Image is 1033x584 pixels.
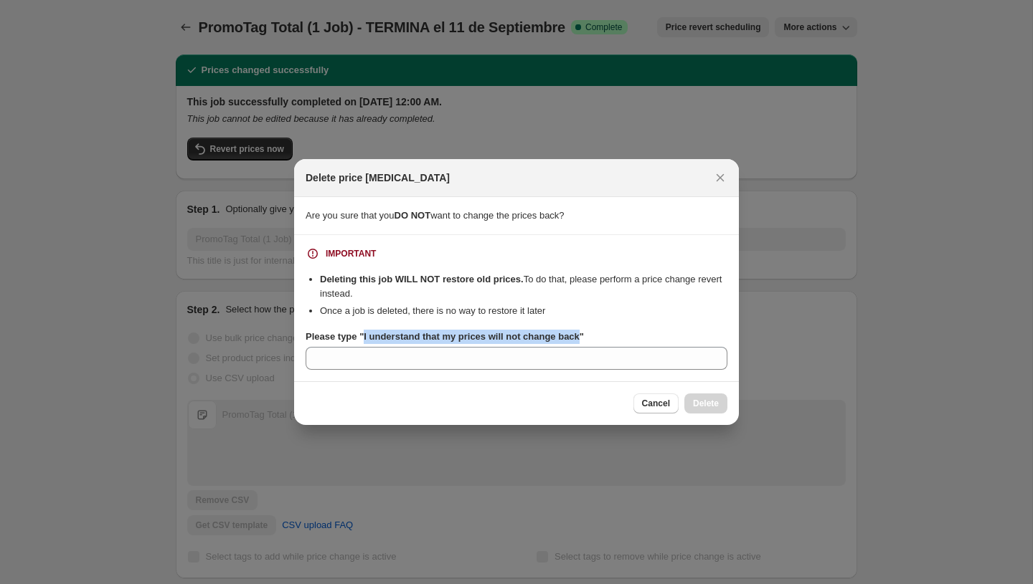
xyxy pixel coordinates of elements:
span: Are you sure that you want to change the prices back? [306,210,565,221]
span: Cancel [642,398,670,409]
b: Please type "I understand that my prices will not change back" [306,331,584,342]
button: Cancel [633,393,679,413]
h2: Delete price [MEDICAL_DATA] [306,171,450,185]
b: DO NOT [395,210,431,221]
li: Once a job is deleted, there is no way to restore it later [320,304,727,318]
li: To do that, please perform a price change revert instead. [320,272,727,301]
div: IMPORTANT [326,248,376,259]
b: Deleting this job WILL NOT restore old prices. [320,274,524,284]
button: Close [710,168,730,188]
